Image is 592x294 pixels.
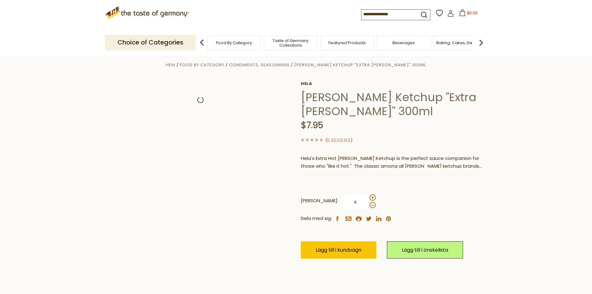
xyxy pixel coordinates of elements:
a: Hela [301,81,483,86]
button: Lägg till i kundvagn [301,241,376,259]
a: Lägg till i önskelista [387,241,463,259]
span: Lägg till i kundvagn [316,246,361,254]
a: [PERSON_NAME] Ketchup "Extra [PERSON_NAME]" 300ml [294,62,426,68]
img: next arrow [475,36,487,49]
a: Taste of Germany Collections [266,38,315,48]
a: Food By Category [216,40,252,45]
a: Food By Category [180,62,224,68]
a: Baking, Cakes, Desserts [436,40,484,45]
input: [PERSON_NAME]: [343,194,368,211]
button: $0.00 [455,9,482,19]
span: $0.00 [467,10,478,16]
img: previous arrow [196,36,208,49]
a: Hem [166,62,175,68]
p: Choice of Categories [105,35,196,50]
span: ( ) [325,137,352,143]
a: 0 Reviews [327,137,351,143]
h1: [PERSON_NAME] Ketchup "Extra [PERSON_NAME]" 300ml [301,90,483,118]
span: $7.95 [301,119,323,131]
span: Dela med sig: [301,215,332,222]
a: Beverages [392,40,415,45]
strong: [PERSON_NAME]: [301,197,338,205]
a: Featured Products [328,40,366,45]
a: Condiments, Seasonings [229,62,289,68]
p: Hela's Extra Hot [PERSON_NAME] Ketchup is the perfect sauce companion for those who "like it hot.... [301,155,483,170]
